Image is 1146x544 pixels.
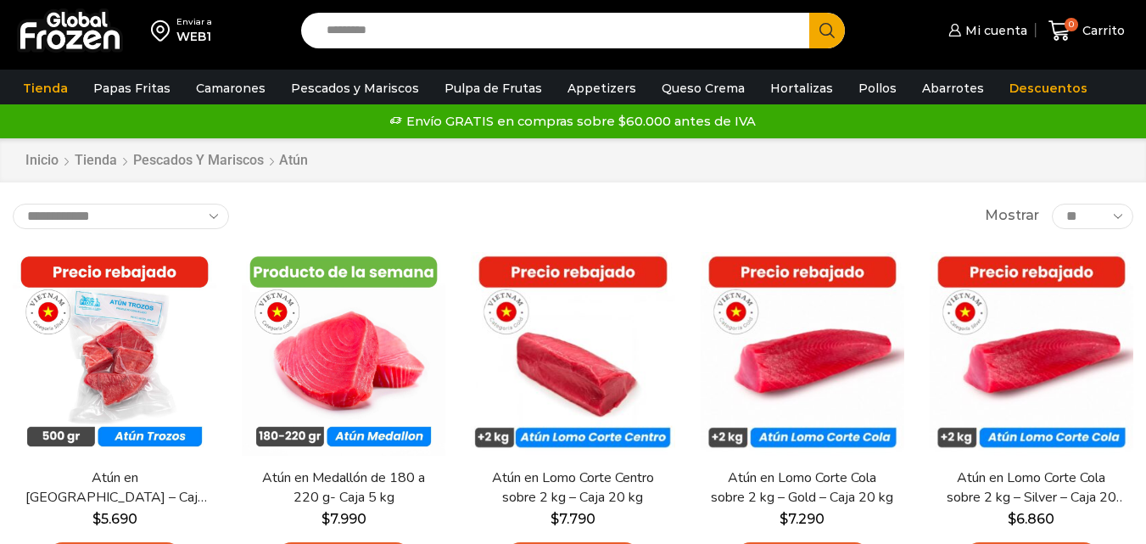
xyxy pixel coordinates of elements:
a: Appetizers [559,72,645,104]
a: Atún en Lomo Corte Cola sobre 2 kg – Gold – Caja 20 kg [711,468,894,508]
a: Tienda [74,151,118,171]
bdi: 7.290 [780,511,825,527]
a: Atún en Lomo Corte Centro sobre 2 kg – Caja 20 kg [481,468,664,508]
a: Tienda [14,72,76,104]
div: WEB1 [176,28,212,45]
a: Mi cuenta [944,14,1027,48]
span: $ [1008,511,1016,527]
span: $ [551,511,559,527]
div: Enviar a [176,16,212,28]
button: Search button [809,13,845,48]
span: Carrito [1078,22,1125,39]
span: 0 [1065,18,1078,31]
a: Queso Crema [653,72,753,104]
nav: Breadcrumb [25,151,308,171]
span: $ [321,511,330,527]
a: Descuentos [1001,72,1096,104]
a: Pulpa de Frutas [436,72,551,104]
bdi: 6.860 [1008,511,1054,527]
h1: Atún [279,152,308,168]
a: Hortalizas [762,72,841,104]
span: Mostrar [985,206,1039,226]
a: Pescados y Mariscos [282,72,428,104]
img: address-field-icon.svg [151,16,176,45]
span: $ [780,511,788,527]
a: 0 Carrito [1044,11,1129,51]
a: Inicio [25,151,59,171]
a: Atún en [GEOGRAPHIC_DATA] – Caja 10 kg [23,468,206,508]
bdi: 7.790 [551,511,595,527]
span: Mi cuenta [961,22,1027,39]
select: Pedido de la tienda [13,204,229,229]
span: $ [92,511,101,527]
bdi: 7.990 [321,511,366,527]
a: Camarones [187,72,274,104]
a: Papas Fritas [85,72,179,104]
a: Atún en Medallón de 180 a 220 g- Caja 5 kg [252,468,435,508]
a: Atún en Lomo Corte Cola sobre 2 kg – Silver – Caja 20 kg [940,468,1123,508]
a: Pollos [850,72,905,104]
bdi: 5.690 [92,511,137,527]
a: Pescados y Mariscos [132,151,265,171]
a: Abarrotes [914,72,992,104]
